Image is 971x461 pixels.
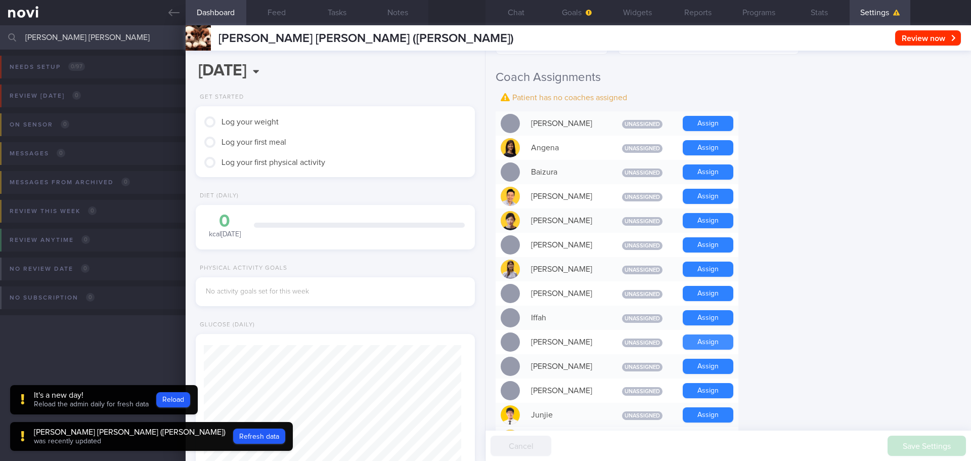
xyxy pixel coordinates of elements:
[683,116,733,131] button: Assign
[34,401,149,408] span: Reload the admin daily for fresh data
[81,264,90,273] span: 0
[7,89,83,103] div: Review [DATE]
[34,390,149,400] div: It's a new day!
[7,118,72,132] div: On sensor
[526,138,607,158] div: Angena
[7,176,133,189] div: Messages from Archived
[622,339,663,347] span: Unassigned
[683,359,733,374] button: Assign
[683,383,733,398] button: Assign
[526,332,607,352] div: [PERSON_NAME]
[496,90,961,105] div: Patient has no coaches assigned
[683,407,733,423] button: Assign
[622,241,663,250] span: Unassigned
[683,334,733,350] button: Assign
[683,286,733,301] button: Assign
[683,164,733,180] button: Assign
[7,233,93,247] div: Review anytime
[196,321,255,329] div: Glucose (Daily)
[218,32,514,45] span: [PERSON_NAME] [PERSON_NAME] ([PERSON_NAME])
[7,60,87,74] div: Needs setup
[526,113,607,134] div: [PERSON_NAME]
[526,381,607,401] div: [PERSON_NAME]
[206,287,465,297] div: No activity goals set for this week
[68,62,85,71] span: 0 / 97
[7,204,99,218] div: Review this week
[683,140,733,155] button: Assign
[61,120,69,129] span: 0
[496,70,961,85] h2: Coach Assignments
[683,262,733,277] button: Assign
[206,213,244,230] div: 0
[622,411,663,420] span: Unassigned
[121,178,130,186] span: 0
[206,213,244,239] div: kcal [DATE]
[526,186,607,206] div: [PERSON_NAME]
[196,265,287,272] div: Physical Activity Goals
[233,429,285,444] button: Refresh data
[622,217,663,226] span: Unassigned
[86,293,95,302] span: 0
[622,290,663,299] span: Unassigned
[526,211,607,231] div: [PERSON_NAME]
[7,147,68,160] div: Messages
[34,438,101,445] span: was recently updated
[683,189,733,204] button: Assign
[622,387,663,396] span: Unassigned
[196,192,239,200] div: Diet (Daily)
[7,262,92,276] div: No review date
[88,206,97,215] span: 0
[526,308,607,328] div: Iffah
[7,291,97,305] div: No subscription
[683,237,733,253] button: Assign
[622,193,663,201] span: Unassigned
[622,120,663,129] span: Unassigned
[622,169,663,177] span: Unassigned
[72,91,81,100] span: 0
[622,144,663,153] span: Unassigned
[526,356,607,376] div: [PERSON_NAME]
[81,235,90,244] span: 0
[57,149,65,157] span: 0
[622,314,663,323] span: Unassigned
[622,363,663,371] span: Unassigned
[683,213,733,228] button: Assign
[196,94,244,101] div: Get Started
[622,266,663,274] span: Unassigned
[156,392,190,407] button: Reload
[683,310,733,325] button: Assign
[526,259,607,279] div: [PERSON_NAME]
[526,162,607,182] div: Baizura
[34,427,226,437] div: [PERSON_NAME] [PERSON_NAME] ([PERSON_NAME])
[526,429,607,449] div: [PERSON_NAME]
[526,405,607,425] div: Junjie
[895,30,961,46] button: Review now
[526,235,607,255] div: [PERSON_NAME]
[526,283,607,304] div: [PERSON_NAME]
